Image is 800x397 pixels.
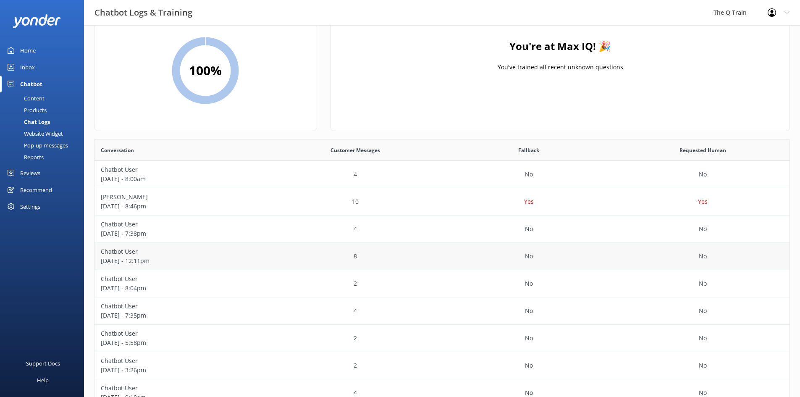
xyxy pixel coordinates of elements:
[699,252,707,261] p: No
[330,146,380,154] span: Customer Messages
[20,42,36,59] div: Home
[20,76,42,92] div: Chatbot
[101,384,262,393] p: Chatbot User
[354,252,357,261] p: 8
[101,202,262,211] p: [DATE] - 8:46pm
[101,165,262,174] p: Chatbot User
[94,161,790,188] div: row
[94,297,790,325] div: row
[352,197,359,206] p: 10
[5,128,63,139] div: Website Widget
[20,198,40,215] div: Settings
[5,116,50,128] div: Chat Logs
[5,104,84,116] a: Products
[37,372,49,389] div: Help
[699,334,707,343] p: No
[5,151,84,163] a: Reports
[26,355,60,372] div: Support Docs
[509,38,611,54] h4: You're at Max IQ! 🎉
[5,92,84,104] a: Content
[525,252,533,261] p: No
[354,279,357,288] p: 2
[189,60,222,81] h2: 100 %
[94,243,790,270] div: row
[699,170,707,179] p: No
[94,188,790,216] div: row
[525,224,533,234] p: No
[94,352,790,379] div: row
[101,284,262,293] p: [DATE] - 8:04pm
[5,139,84,151] a: Pop-up messages
[679,146,726,154] span: Requested Human
[101,329,262,338] p: Chatbot User
[331,17,790,101] div: grid
[5,128,84,139] a: Website Widget
[101,302,262,311] p: Chatbot User
[101,365,262,375] p: [DATE] - 3:26pm
[354,361,357,370] p: 2
[524,197,534,206] p: Yes
[13,14,61,28] img: yonder-white-logo.png
[94,6,192,19] h3: Chatbot Logs & Training
[101,174,262,184] p: [DATE] - 8:00am
[525,279,533,288] p: No
[5,104,47,116] div: Products
[699,361,707,370] p: No
[101,247,262,256] p: Chatbot User
[5,116,84,128] a: Chat Logs
[698,197,708,206] p: Yes
[94,216,790,243] div: row
[699,224,707,234] p: No
[101,311,262,320] p: [DATE] - 7:35pm
[354,170,357,179] p: 4
[5,151,44,163] div: Reports
[5,92,45,104] div: Content
[5,139,68,151] div: Pop-up messages
[101,229,262,238] p: [DATE] - 7:38pm
[525,334,533,343] p: No
[101,192,262,202] p: [PERSON_NAME]
[20,59,35,76] div: Inbox
[101,356,262,365] p: Chatbot User
[94,325,790,352] div: row
[699,306,707,315] p: No
[497,63,623,72] p: You've trained all recent unknown questions
[101,338,262,347] p: [DATE] - 5:58pm
[518,146,539,154] span: Fallback
[101,256,262,266] p: [DATE] - 12:11pm
[101,146,134,154] span: Conversation
[525,306,533,315] p: No
[525,361,533,370] p: No
[699,279,707,288] p: No
[525,170,533,179] p: No
[354,224,357,234] p: 4
[20,165,40,181] div: Reviews
[354,306,357,315] p: 4
[101,274,262,284] p: Chatbot User
[20,181,52,198] div: Recommend
[94,270,790,297] div: row
[101,220,262,229] p: Chatbot User
[354,334,357,343] p: 2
